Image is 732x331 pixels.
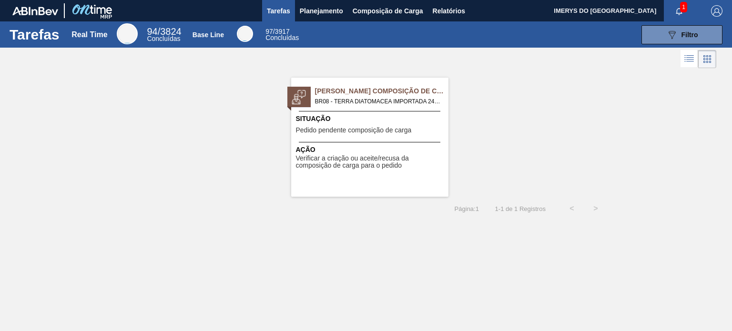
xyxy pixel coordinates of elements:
div: Real Time [147,28,181,42]
img: TNhmsLtSVTkK8tSr43FrP2fwEKptu5GPRR3wAAAABJRU5ErkJggg== [12,7,58,15]
span: 94 [147,26,157,37]
div: Base Line [193,31,224,39]
div: Visão em Cards [698,50,716,68]
span: Ação [296,145,446,155]
div: Real Time [71,30,107,39]
span: Planejamento [300,5,343,17]
img: status [292,90,306,104]
div: Real Time [117,23,138,44]
div: Visão em Lista [681,50,698,68]
span: Relatórios [433,5,465,17]
span: Tarefas [267,5,290,17]
span: / 3824 [147,26,181,37]
span: 1 - 1 de 1 Registros [493,205,546,212]
button: Notificações [664,4,694,18]
span: Situação [296,114,446,124]
button: Filtro [641,25,722,44]
span: Concluídas [147,35,180,42]
img: Logout [711,5,722,17]
button: > [584,197,608,221]
span: Pedido Aguardando Composição de Carga [315,86,448,96]
span: Composição de Carga [353,5,423,17]
span: Concluídas [265,34,299,41]
span: 97 [265,28,273,35]
span: Pedido pendente composição de carga [296,127,412,134]
div: Base Line [265,29,299,41]
h1: Tarefas [10,29,60,40]
span: 1 [680,2,687,12]
span: Filtro [681,31,698,39]
span: BR08 - TERRA DIATOMACEA IMPORTADA 24KG Pedido - 2048114 [315,96,441,107]
button: < [560,197,584,221]
span: Página : 1 [455,205,479,212]
div: Base Line [237,26,253,42]
span: / 3917 [265,28,290,35]
span: Verificar a criação ou aceite/recusa da composição de carga para o pedido [296,155,446,170]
